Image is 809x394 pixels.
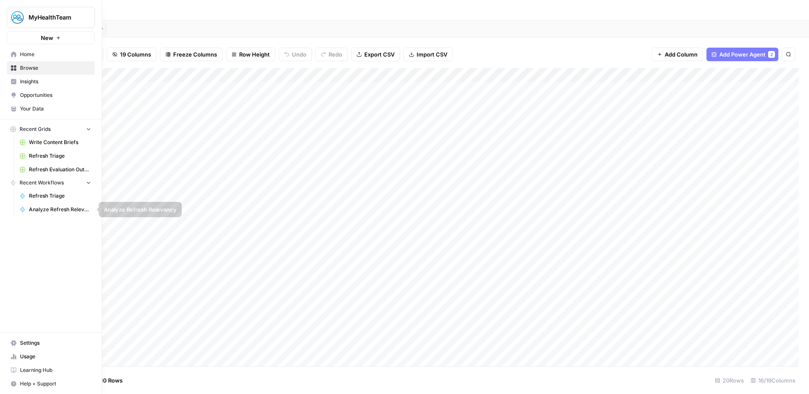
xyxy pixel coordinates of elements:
[7,75,95,88] a: Insights
[20,64,91,72] span: Browse
[719,50,766,59] span: Add Power Agent
[160,48,223,61] button: Freeze Columns
[20,51,91,58] span: Home
[652,48,703,61] button: Add Column
[20,105,91,113] span: Your Data
[329,50,342,59] span: Redo
[20,125,51,133] span: Recent Grids
[29,206,91,213] span: Analyze Refresh Relevancy
[364,50,394,59] span: Export CSV
[29,139,91,146] span: Write Content Briefs
[29,13,80,22] span: MyHealthTeam
[239,50,270,59] span: Row Height
[7,88,95,102] a: Opportunities
[7,336,95,350] a: Settings
[226,48,275,61] button: Row Height
[29,166,91,173] span: Refresh Evaluation Outputs
[107,48,157,61] button: 19 Columns
[770,51,773,58] span: 2
[315,48,348,61] button: Redo
[7,61,95,75] a: Browse
[41,34,53,42] span: New
[20,353,91,360] span: Usage
[768,51,775,58] div: 2
[16,189,95,203] a: Refresh Triage
[16,163,95,176] a: Refresh Evaluation Outputs
[120,50,151,59] span: 19 Columns
[89,376,123,385] span: Add 10 Rows
[7,7,95,28] button: Workspace: MyHealthTeam
[16,203,95,216] a: Analyze Refresh Relevancy
[665,50,698,59] span: Add Column
[20,91,91,99] span: Opportunities
[279,48,312,61] button: Undo
[712,374,747,387] div: 20 Rows
[173,50,217,59] span: Freeze Columns
[7,377,95,391] button: Help + Support
[20,366,91,374] span: Learning Hub
[7,363,95,377] a: Learning Hub
[7,176,95,189] button: Recent Workflows
[20,339,91,347] span: Settings
[747,374,799,387] div: 16/19 Columns
[706,48,778,61] button: Add Power Agent2
[7,31,95,44] button: New
[292,50,306,59] span: Undo
[7,350,95,363] a: Usage
[351,48,400,61] button: Export CSV
[29,152,91,160] span: Refresh Triage
[20,179,64,187] span: Recent Workflows
[7,123,95,136] button: Recent Grids
[20,380,91,388] span: Help + Support
[16,149,95,163] a: Refresh Triage
[417,50,447,59] span: Import CSV
[10,10,25,25] img: MyHealthTeam Logo
[7,48,95,61] a: Home
[7,102,95,116] a: Your Data
[403,48,453,61] button: Import CSV
[20,78,91,85] span: Insights
[16,136,95,149] a: Write Content Briefs
[29,192,91,200] span: Refresh Triage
